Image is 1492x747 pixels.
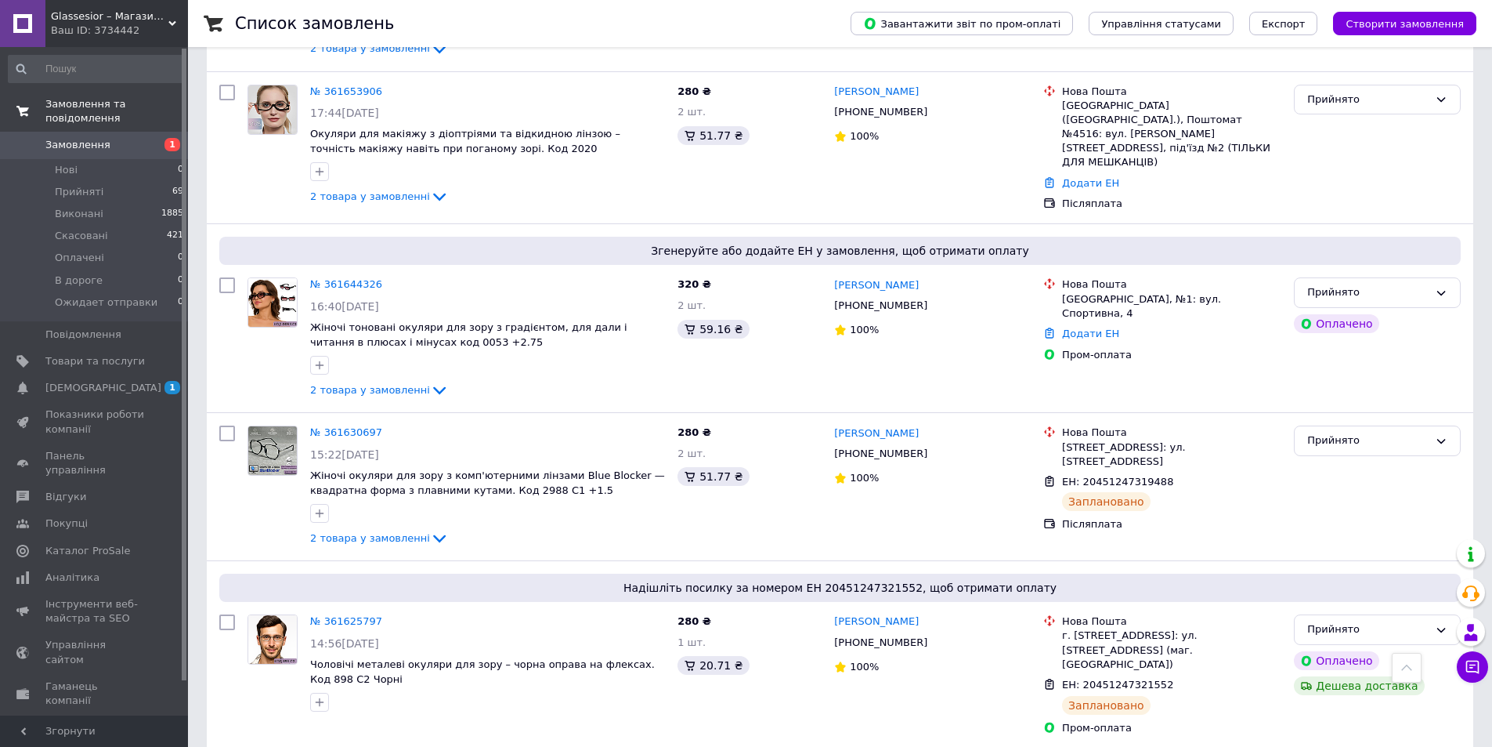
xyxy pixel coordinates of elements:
span: Нові [55,163,78,177]
span: Скасовані [55,229,108,243]
h1: Список замовлень [235,14,394,33]
span: [PHONE_NUMBER] [834,636,927,648]
span: 16:40[DATE] [310,300,379,313]
div: Оплачено [1294,651,1378,670]
span: 14:56[DATE] [310,637,379,650]
span: 280 ₴ [677,426,711,438]
img: Фото товару [248,426,297,475]
button: Створити замовлення [1333,12,1476,35]
span: Прийняті [55,185,103,199]
span: [PHONE_NUMBER] [834,448,927,459]
span: 2 шт. [677,299,706,311]
div: Заплановано [1062,492,1151,511]
span: 0 [178,296,183,310]
a: № 361644326 [310,278,382,290]
span: Glassesior – Магазин оптики [51,9,168,24]
span: 100% [850,661,879,673]
a: [PERSON_NAME] [834,426,919,441]
span: 280 ₴ [677,85,711,97]
span: В дороге [55,274,103,288]
a: № 361625797 [310,615,382,627]
div: Прийнято [1307,92,1429,108]
span: Інструменти веб-майстра та SEO [45,597,145,626]
a: 2 товара у замовленні [310,532,449,544]
span: 15:22[DATE] [310,448,379,461]
div: Дешева доставка [1294,676,1424,695]
span: 421 [167,229,183,243]
a: Фото товару [247,615,298,665]
span: 0 [178,274,183,288]
span: ЕН: 20451247321552 [1062,679,1173,691]
div: 20.71 ₴ [677,656,749,675]
span: Завантажити звіт по пром-оплаті [863,16,1060,31]
a: [PERSON_NAME] [834,615,919,629]
span: ЕН: 20451247319488 [1062,476,1173,488]
span: 2 товара у замовленні [310,190,430,202]
a: Додати ЕН [1062,328,1119,339]
span: 2 шт. [677,106,706,118]
span: Створити замовлення [1346,18,1464,30]
span: Чоловічі металеві окуляри для зору – чорна оправа на флексах. Код 898 C2 Чорні [310,658,655,685]
div: г. [STREET_ADDRESS]: ул. [STREET_ADDRESS] (маг. [GEOGRAPHIC_DATA]) [1062,629,1281,672]
span: Надішліть посилку за номером ЕН 20451247321552, щоб отримати оплату [226,580,1454,596]
div: Післяплата [1062,197,1281,211]
div: 51.77 ₴ [677,126,749,145]
span: Управління сайтом [45,638,145,666]
span: Відгуки [45,490,86,504]
div: 59.16 ₴ [677,320,749,339]
button: Завантажити звіт по пром-оплаті [851,12,1073,35]
span: [PHONE_NUMBER] [834,106,927,118]
span: 100% [850,324,879,335]
a: Жіночі тоновані окуляри для зору з градієнтом, для дали і читання в плюсах і мінусах код 0053 +2.75 [310,321,627,348]
div: Післяплата [1062,517,1281,531]
a: 2 товара у замовленні [310,42,449,54]
span: 280 ₴ [677,615,711,627]
span: 100% [850,472,879,484]
input: Пошук [8,55,185,83]
span: Згенеруйте або додайте ЕН у замовлення, щоб отримати оплату [226,243,1454,259]
a: Жіночі окуляри для зору з комп'ютерними лінзами Blue Blocker — квадратна форма з плавними кутами.... [310,470,665,496]
div: Прийнято [1307,622,1429,638]
img: Фото товару [248,278,297,327]
span: 2 товара у замовленні [310,42,430,54]
span: Замовлення [45,138,110,152]
img: Фото товару [248,615,297,664]
span: 1885 [161,207,183,221]
button: Експорт [1249,12,1318,35]
div: [STREET_ADDRESS]: ул. [STREET_ADDRESS] [1062,441,1281,469]
a: Фото товару [247,426,298,476]
span: Замовлення та повідомлення [45,97,188,125]
div: Нова Пошта [1062,426,1281,440]
span: 17:44[DATE] [310,107,379,119]
span: Гаманець компанії [45,680,145,708]
span: Оплачені [55,251,104,265]
a: № 361630697 [310,426,382,438]
div: [GEOGRAPHIC_DATA], №1: вул. Спортивна, 4 [1062,292,1281,321]
span: 2 товара у замовленні [310,384,430,396]
div: Прийнято [1307,433,1429,449]
div: Заплановано [1062,696,1151,715]
a: 2 товара у замовленні [310,384,449,396]
div: Пром-оплата [1062,348,1281,362]
span: Управління статусами [1101,18,1221,30]
span: 1 шт. [677,636,706,648]
a: Окуляри для макіяжу з діоптріями та відкидною лінзою – точність макіяжу навіть при поганому зорі.... [310,128,620,154]
button: Управління статусами [1089,12,1234,35]
span: Товари та послуги [45,354,145,368]
div: Нова Пошта [1062,85,1281,99]
a: [PERSON_NAME] [834,85,919,100]
span: 1 [164,138,180,151]
a: Додати ЕН [1062,177,1119,189]
span: Виконані [55,207,103,221]
span: 0 [178,251,183,265]
span: Панель управління [45,449,145,477]
div: Ваш ID: 3734442 [51,24,188,38]
span: 2 товара у замовленні [310,532,430,544]
a: Фото товару [247,85,298,135]
span: 2 шт. [677,448,706,459]
span: 320 ₴ [677,278,711,290]
span: Ожидает отправки [55,296,157,310]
